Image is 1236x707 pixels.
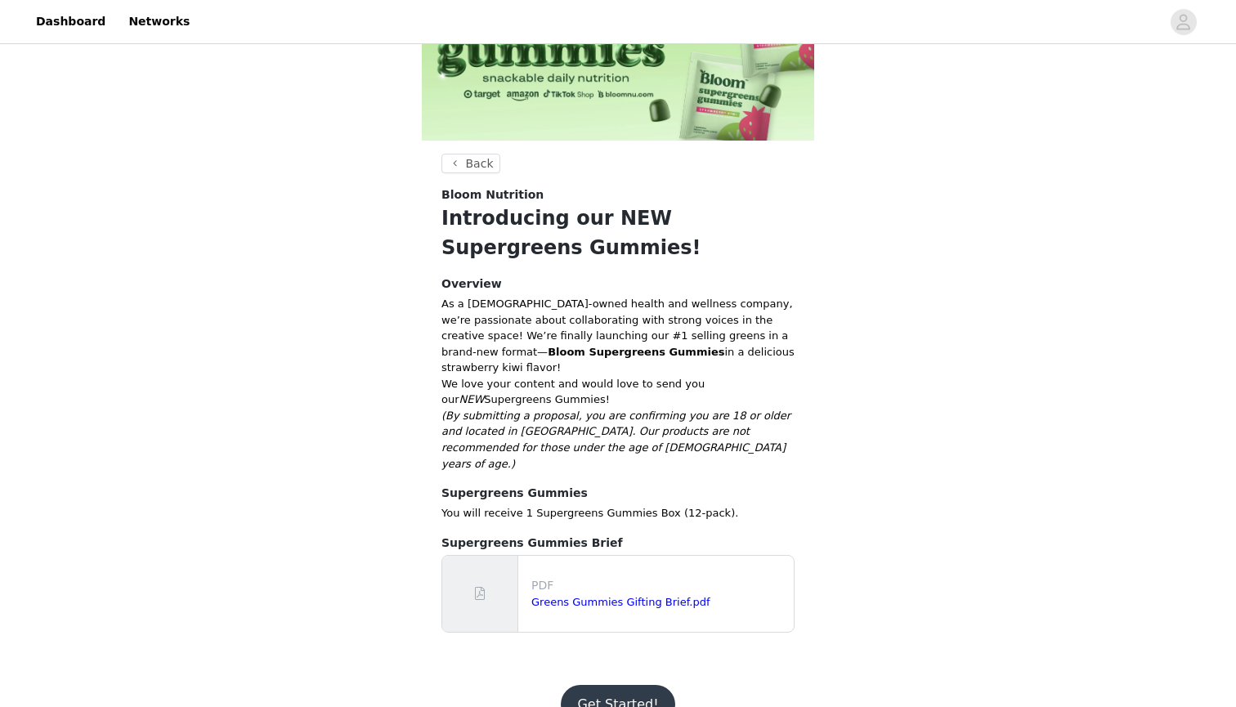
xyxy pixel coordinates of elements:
h4: Supergreens Gummies Brief [441,535,795,552]
a: Networks [119,3,199,40]
a: Greens Gummies Gifting Brief.pdf [531,596,710,608]
a: Dashboard [26,3,115,40]
p: PDF [531,577,787,594]
strong: Bloom Supergreens Gummies [548,346,724,358]
p: You will receive 1 Supergreens Gummies Box (12-pack). [441,505,795,521]
button: Back [441,154,500,173]
em: (By submitting a proposal, you are confirming you are 18 or older and located in [GEOGRAPHIC_DATA... [441,409,790,470]
h4: Overview [441,275,795,293]
h1: Introducing our NEW Supergreens Gummies! [441,204,795,262]
em: NEW [459,393,485,405]
span: Bloom Nutrition [441,186,544,204]
div: avatar [1176,9,1191,35]
p: We love your content and would love to send you our Supergreens Gummies! [441,376,795,408]
p: As a [DEMOGRAPHIC_DATA]-owned health and wellness company, we’re passionate about collaborating w... [441,296,795,376]
h4: Supergreens Gummies [441,485,795,502]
